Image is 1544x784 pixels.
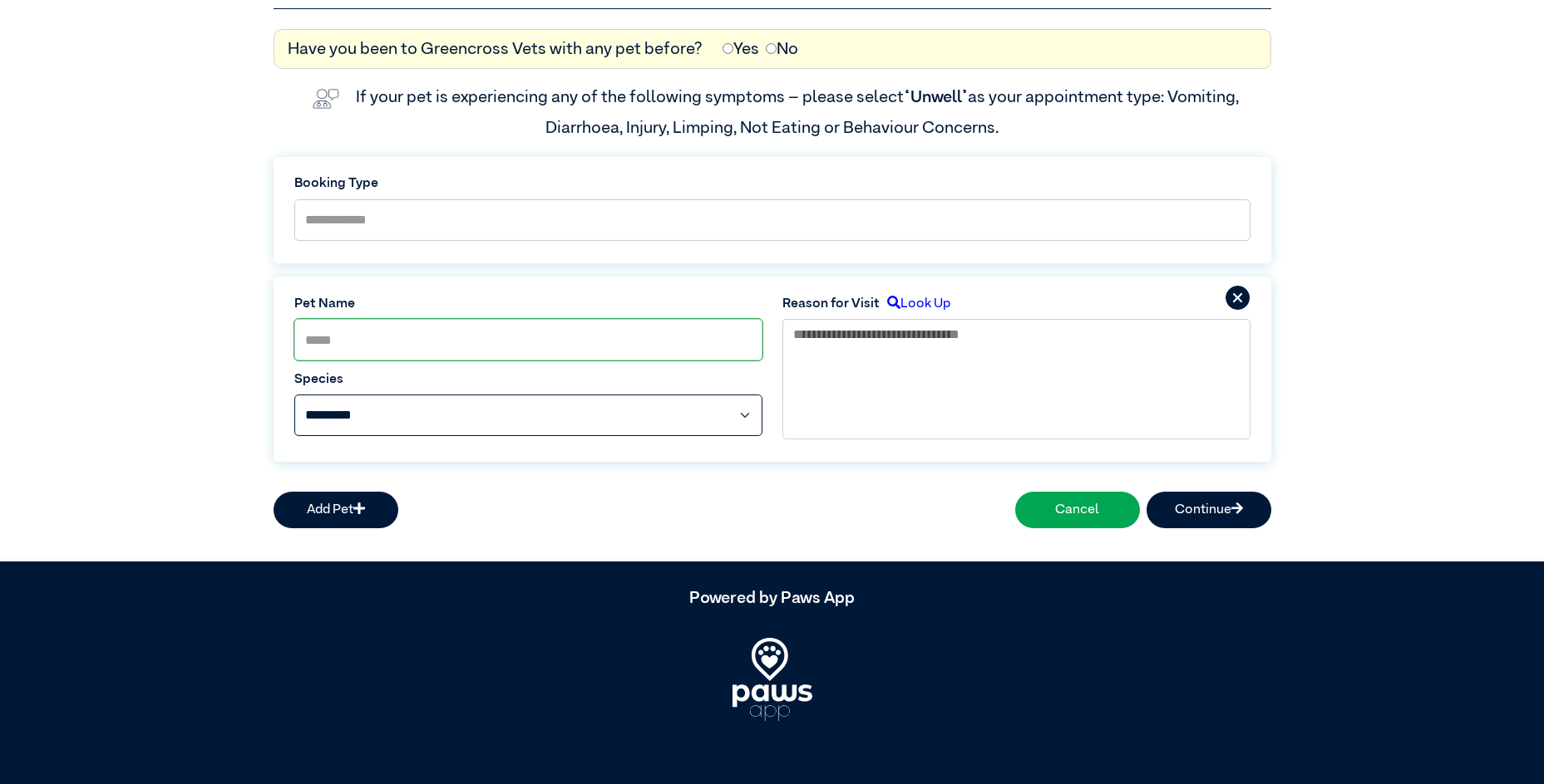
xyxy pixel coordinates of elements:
[733,638,812,721] img: PawsApp
[723,43,733,54] input: Yes
[766,37,798,61] label: No
[782,294,880,314] label: Reason for Visit
[904,89,968,105] span: “Unwell”
[1147,492,1271,528] button: Continue
[723,37,759,61] label: Yes
[356,89,1242,135] label: If your pet is experiencing any of the following symptoms – please select as your appointment typ...
[294,370,762,390] label: Species
[288,37,703,61] label: Have you been to Greencross Vets with any pet before?
[1015,492,1140,528] button: Cancel
[294,174,1250,194] label: Booking Type
[880,294,950,314] label: Look Up
[294,294,762,314] label: Pet Name
[766,43,777,54] input: No
[274,588,1271,608] h5: Powered by Paws App
[306,82,346,115] img: vet
[274,492,398,528] button: Add Pet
